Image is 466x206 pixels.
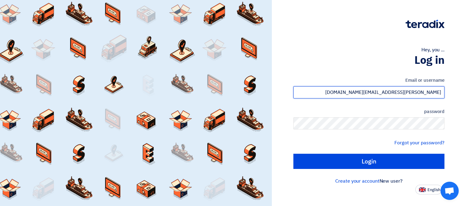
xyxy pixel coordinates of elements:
font: Hey, you ... [421,46,444,53]
font: English [427,187,440,193]
a: Forgot your password? [394,139,444,146]
img: Teradix logo [406,20,444,28]
input: Login [293,154,444,169]
a: Open chat [441,182,459,200]
font: Log in [414,52,444,68]
img: en-US.png [419,187,426,192]
font: Email or username [405,77,444,84]
a: Create your account [335,177,379,185]
button: English [415,185,442,194]
input: Enter your work email or username... [293,86,444,98]
font: New user? [380,177,403,185]
font: password [424,108,444,115]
